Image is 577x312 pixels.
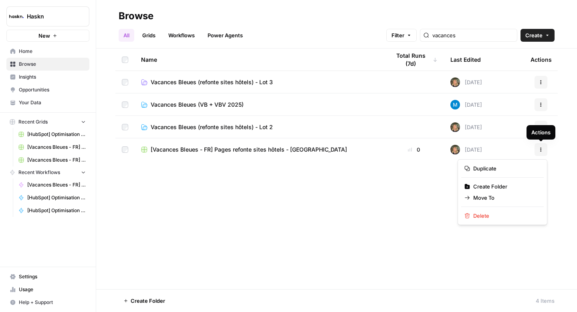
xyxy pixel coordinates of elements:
[131,297,165,305] span: Create Folder
[151,101,244,109] span: Vacances Bleues (VB + VBV 2025)
[15,178,89,191] a: [Vacances Bleues - FR] Pages refonte sites hôtels - [GEOGRAPHIC_DATA]
[27,131,86,138] span: [HubSpot] Optimisation - Articles de blog
[151,123,273,131] span: Vacances Bleues (refonte sites hôtels) - Lot 2
[163,29,200,42] a: Workflows
[432,31,514,39] input: Search
[27,194,86,201] span: [HubSpot] Optimisation - Articles de blog
[450,145,482,154] div: [DATE]
[27,156,86,164] span: [Vacances Bleues - FR] Pages refonte sites hôtels - [GEOGRAPHIC_DATA]
[141,146,377,154] a: [Vacances Bleues - FR] Pages refonte sites hôtels - [GEOGRAPHIC_DATA]
[6,83,89,96] a: Opportunities
[450,49,481,71] div: Last Edited
[141,101,377,109] a: Vacances Bleues (VB + VBV 2025)
[6,45,89,58] a: Home
[15,128,89,141] a: [HubSpot] Optimisation - Articles de blog
[473,164,537,172] span: Duplicate
[6,283,89,296] a: Usage
[450,122,482,132] div: [DATE]
[6,58,89,71] a: Browse
[27,144,86,151] span: [Vacances Bleues - FR] Pages refonte sites hôtels - [GEOGRAPHIC_DATA] Grid
[390,49,438,71] div: Total Runs (7d)
[15,204,89,217] a: [HubSpot] Optimisation - Articles de blog (V2)
[15,141,89,154] a: [Vacances Bleues - FR] Pages refonte sites hôtels - [GEOGRAPHIC_DATA] Grid
[119,29,134,42] a: All
[6,296,89,309] button: Help + Support
[390,146,438,154] div: 0
[119,10,153,22] div: Browse
[450,122,460,132] img: ziyu4k121h9vid6fczkx3ylgkuqx
[141,49,377,71] div: Name
[450,77,482,87] div: [DATE]
[141,123,377,131] a: Vacances Bleues (refonte sites hôtels) - Lot 2
[6,96,89,109] a: Your Data
[6,71,89,83] a: Insights
[473,194,537,202] span: Move To
[19,99,86,106] span: Your Data
[19,73,86,81] span: Insights
[450,145,460,154] img: ziyu4k121h9vid6fczkx3ylgkuqx
[450,77,460,87] img: ziyu4k121h9vid6fczkx3ylgkuqx
[15,154,89,166] a: [Vacances Bleues - FR] Pages refonte sites hôtels - [GEOGRAPHIC_DATA]
[15,191,89,204] a: [HubSpot] Optimisation - Articles de blog
[386,29,417,42] button: Filter
[27,207,86,214] span: [HubSpot] Optimisation - Articles de blog (V2)
[119,294,170,307] button: Create Folder
[18,118,48,126] span: Recent Grids
[450,100,482,109] div: [DATE]
[525,31,543,39] span: Create
[19,86,86,93] span: Opportunities
[38,32,50,40] span: New
[473,212,537,220] span: Delete
[27,12,75,20] span: Haskn
[19,286,86,293] span: Usage
[19,48,86,55] span: Home
[6,166,89,178] button: Recent Workflows
[18,169,60,176] span: Recent Workflows
[141,78,377,86] a: Vacances Bleues (refonte sites hôtels) - Lot 3
[473,182,537,190] span: Create Folder
[6,270,89,283] a: Settings
[531,49,552,71] div: Actions
[151,146,347,154] span: [Vacances Bleues - FR] Pages refonte sites hôtels - [GEOGRAPHIC_DATA]
[203,29,248,42] a: Power Agents
[27,181,86,188] span: [Vacances Bleues - FR] Pages refonte sites hôtels - [GEOGRAPHIC_DATA]
[6,30,89,42] button: New
[450,100,460,109] img: xlx1vc11lo246mpl6i14p9z1ximr
[151,78,273,86] span: Vacances Bleues (refonte sites hôtels) - Lot 3
[19,61,86,68] span: Browse
[137,29,160,42] a: Grids
[19,273,86,280] span: Settings
[391,31,404,39] span: Filter
[19,299,86,306] span: Help + Support
[521,29,555,42] button: Create
[6,6,89,26] button: Workspace: Haskn
[9,9,24,24] img: Haskn Logo
[536,297,555,305] div: 4 Items
[6,116,89,128] button: Recent Grids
